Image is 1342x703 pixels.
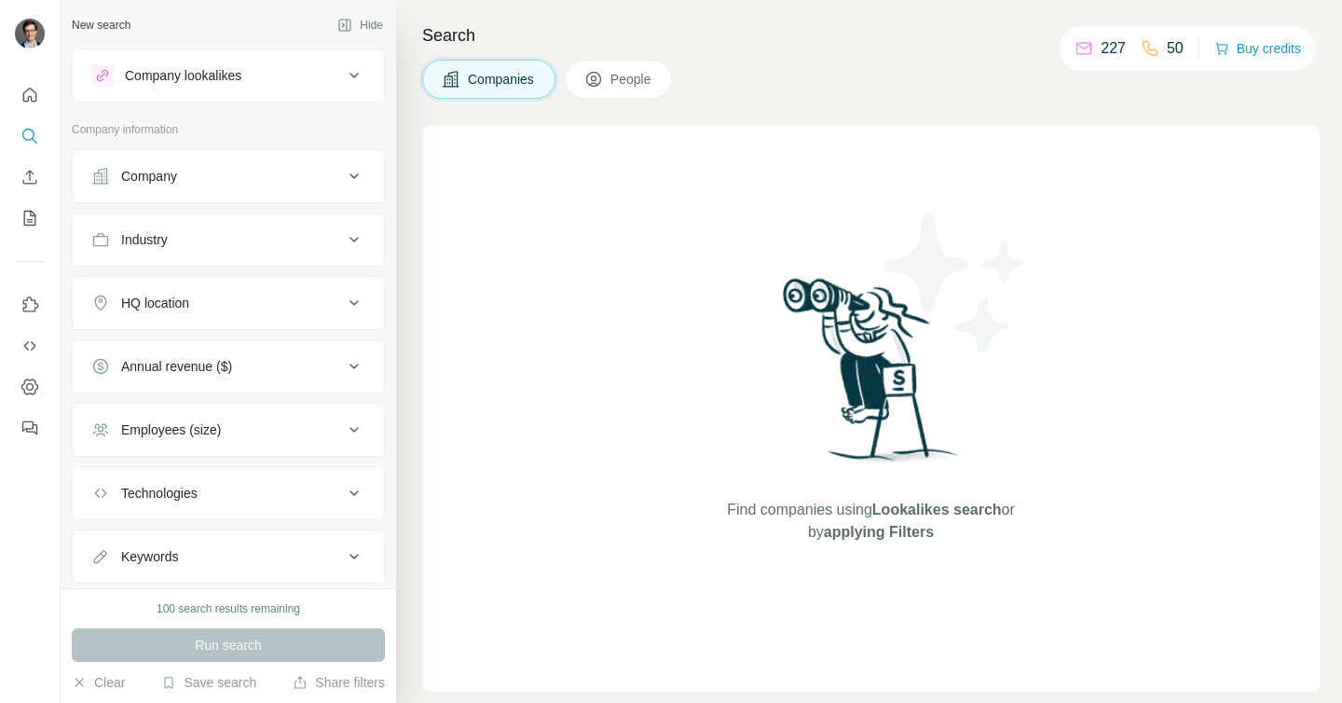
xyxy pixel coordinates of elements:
[121,167,177,186] div: Company
[872,502,1002,517] span: Lookalikes search
[161,673,256,692] button: Save search
[72,121,385,138] p: Company information
[1167,37,1184,60] p: 50
[774,273,968,481] img: Surfe Illustration - Woman searching with binoculars
[871,200,1039,367] img: Surfe Illustration - Stars
[610,70,653,89] span: People
[73,407,384,452] button: Employees (size)
[73,53,384,98] button: Company lookalikes
[121,420,221,439] div: Employees (size)
[125,66,241,85] div: Company lookalikes
[293,673,385,692] button: Share filters
[824,524,934,540] span: applying Filters
[121,484,198,503] div: Technologies
[15,201,45,235] button: My lists
[468,70,536,89] span: Companies
[73,344,384,389] button: Annual revenue ($)
[73,154,384,199] button: Company
[422,22,1320,48] h4: Search
[15,288,45,322] button: Use Surfe on LinkedIn
[73,217,384,262] button: Industry
[121,230,168,249] div: Industry
[73,281,384,325] button: HQ location
[324,11,396,39] button: Hide
[15,119,45,153] button: Search
[1214,35,1301,62] button: Buy credits
[72,17,130,34] div: New search
[721,499,1020,544] span: Find companies using or by
[15,411,45,445] button: Feedback
[73,534,384,579] button: Keywords
[15,78,45,112] button: Quick start
[121,294,189,312] div: HQ location
[1101,37,1126,60] p: 227
[73,471,384,516] button: Technologies
[157,600,300,617] div: 100 search results remaining
[15,370,45,404] button: Dashboard
[72,673,125,692] button: Clear
[121,547,178,566] div: Keywords
[15,160,45,194] button: Enrich CSV
[121,357,232,376] div: Annual revenue ($)
[15,329,45,363] button: Use Surfe API
[15,19,45,48] img: Avatar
